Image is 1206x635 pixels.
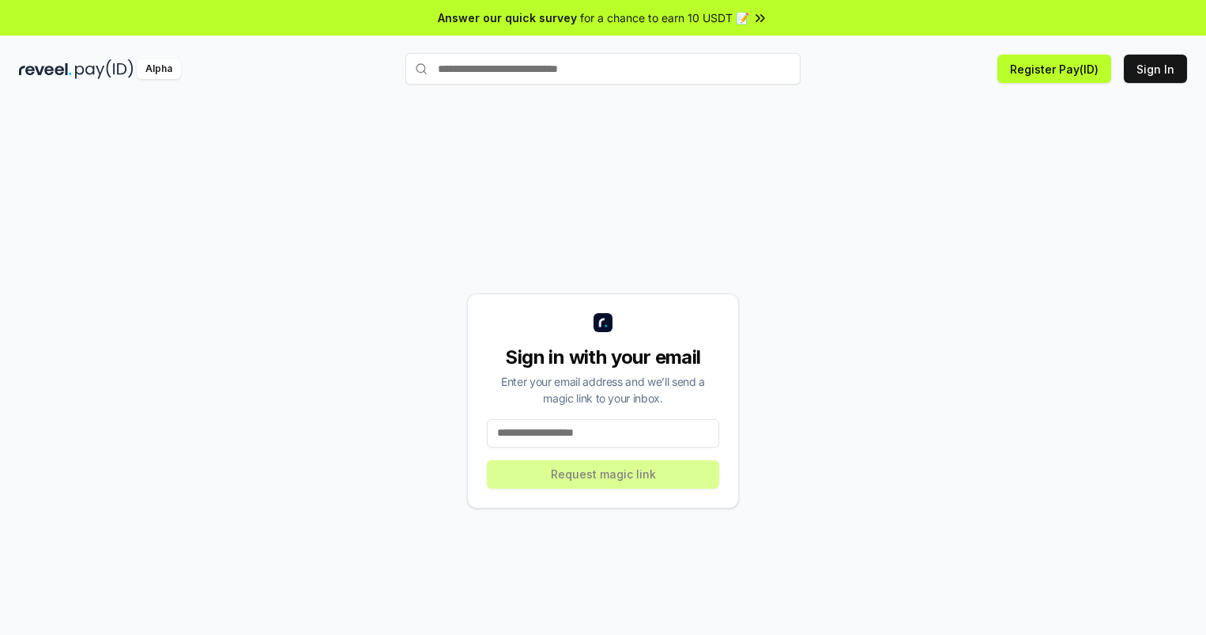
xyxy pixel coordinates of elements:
div: Sign in with your email [487,345,719,370]
span: Answer our quick survey [438,9,577,26]
img: reveel_dark [19,59,72,79]
img: logo_small [594,313,612,332]
button: Sign In [1124,55,1187,83]
img: pay_id [75,59,134,79]
div: Alpha [137,59,181,79]
span: for a chance to earn 10 USDT 📝 [580,9,749,26]
button: Register Pay(ID) [997,55,1111,83]
div: Enter your email address and we’ll send a magic link to your inbox. [487,373,719,406]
